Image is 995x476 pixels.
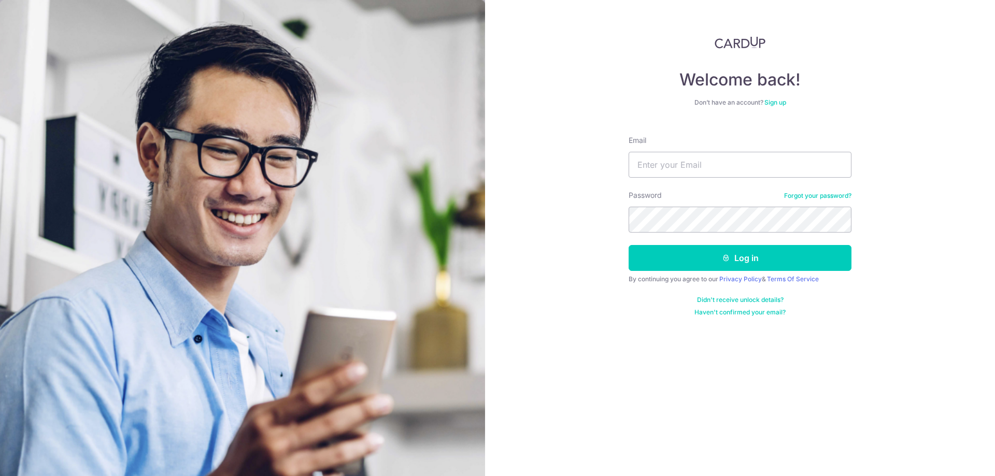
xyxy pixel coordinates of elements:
a: Terms Of Service [767,275,819,283]
a: Forgot your password? [784,192,851,200]
a: Privacy Policy [719,275,762,283]
a: Sign up [764,98,786,106]
img: CardUp Logo [715,36,765,49]
button: Log in [629,245,851,271]
h4: Welcome back! [629,69,851,90]
label: Email [629,135,646,146]
input: Enter your Email [629,152,851,178]
a: Haven't confirmed your email? [694,308,786,316]
a: Didn't receive unlock details? [697,296,784,304]
div: Don’t have an account? [629,98,851,107]
div: By continuing you agree to our & [629,275,851,283]
label: Password [629,190,662,200]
